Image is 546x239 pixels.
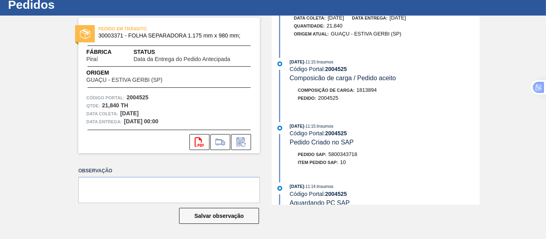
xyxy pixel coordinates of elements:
[86,102,100,110] span: Qtde :
[327,23,343,29] span: 21,840
[78,165,260,177] label: Observação
[304,124,315,128] span: - 11:15
[298,160,338,165] span: Item pedido SAP:
[357,87,377,93] span: 1813894
[325,66,347,72] strong: 2004525
[290,66,480,72] div: Código Portal:
[277,186,282,191] img: atual
[134,48,252,56] span: Status
[328,15,344,21] span: [DATE]
[80,29,90,39] img: status
[231,134,251,150] div: Informar alteração no pedido
[290,139,354,146] span: Pedido Criado no SAP
[86,69,185,77] span: Origem
[390,15,406,21] span: [DATE]
[331,31,401,37] span: GUAÇU - ESTIVA GERBI (SP)
[86,48,123,56] span: Fábrica
[325,191,347,197] strong: 2004525
[325,130,347,136] strong: 2004525
[189,134,209,150] div: Abrir arquivo PDF
[102,102,128,109] strong: 21,840 TH
[290,184,304,189] span: [DATE]
[86,56,98,62] span: Piraí
[290,130,480,136] div: Código Portal:
[179,208,259,224] button: Salvar observação
[290,124,304,128] span: [DATE]
[315,59,333,64] span: : Insumos
[210,134,230,150] div: Ir para Composição de Carga
[290,59,304,64] span: [DATE]
[98,33,243,39] span: 30003371 - FOLHA SEPARADORA 1.175 mm x 980 mm;
[298,88,355,93] span: Composição de Carga :
[352,16,388,20] span: Data entrega:
[120,110,139,117] strong: [DATE]
[298,96,316,101] span: Pedido :
[340,159,346,165] span: 10
[298,152,327,157] span: Pedido SAP:
[86,118,122,126] span: Data entrega:
[290,75,396,81] span: Composicão de carga / Pedido aceito
[290,199,350,206] span: Aguardando PC SAP
[86,94,125,102] span: Código Portal:
[329,151,357,157] span: 5800343718
[290,191,480,197] div: Código Portal:
[277,61,282,66] img: atual
[294,16,326,20] span: Data coleta:
[304,184,315,189] span: - 11:14
[294,24,325,28] span: Quantidade :
[124,118,158,124] strong: [DATE] 00:00
[315,124,333,128] span: : Insumos
[304,60,315,64] span: - 11:15
[315,184,333,189] span: : Insumos
[98,25,210,33] span: PEDIDO EM TRÂNSITO
[127,94,149,101] strong: 2004525
[294,32,329,36] span: Origem Atual:
[277,126,282,130] img: atual
[134,56,230,62] span: Data da Entrega do Pedido Antecipada
[86,77,162,83] span: GUAÇU - ESTIVA GERBI (SP)
[86,110,118,118] span: Data coleta:
[318,95,339,101] span: 2004525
